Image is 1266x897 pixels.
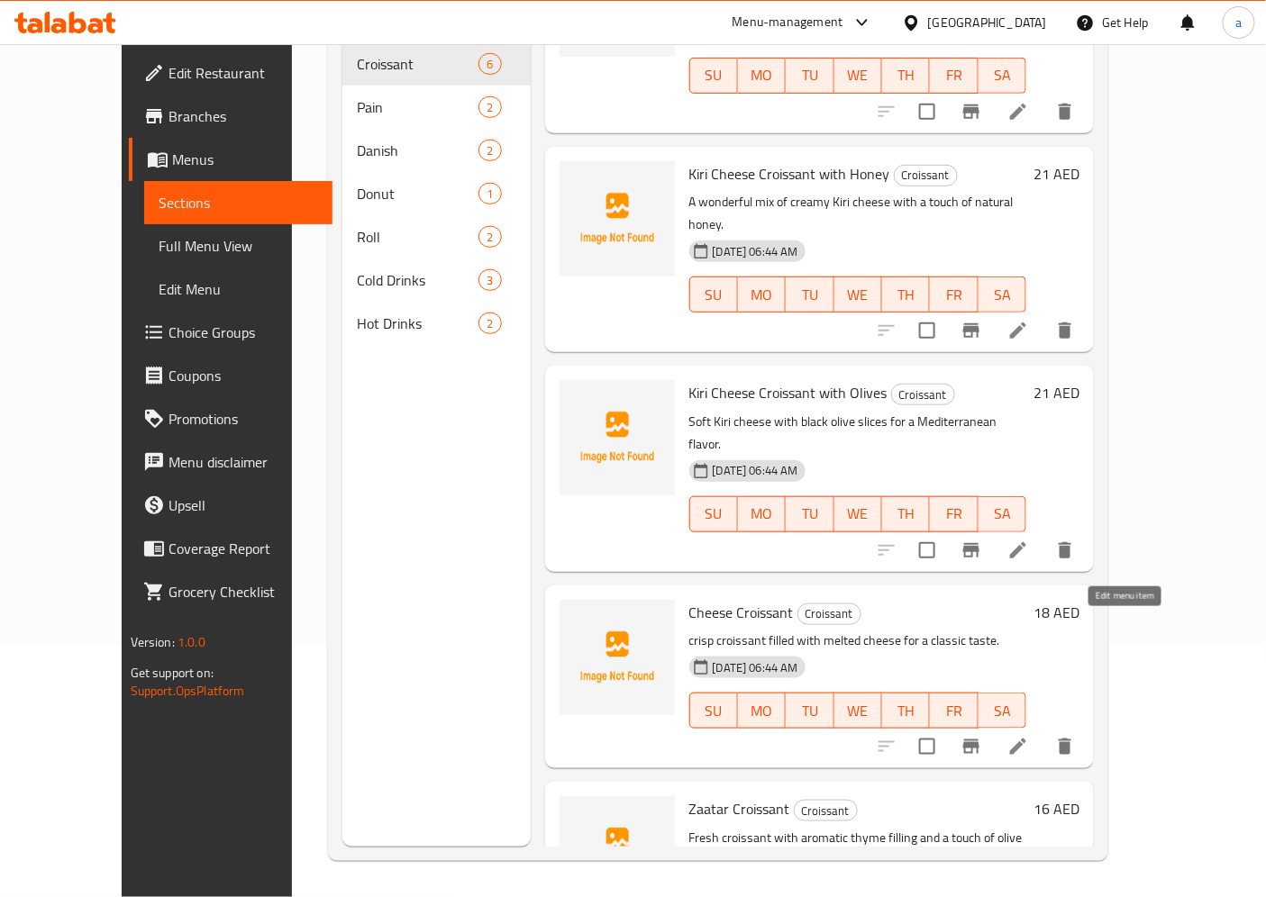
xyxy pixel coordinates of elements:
div: Cold Drinks3 [342,258,531,302]
img: Kiri Cheese Croissant with Olives [560,380,675,495]
span: Roll [357,226,478,248]
button: delete [1043,529,1087,572]
div: Menu-management [733,12,843,33]
p: A wonderful mix of creamy Kiri cheese with a touch of natural honey. [689,191,1027,236]
a: Menu disclaimer [129,440,333,484]
span: FR [937,698,970,724]
a: Edit Restaurant [129,51,333,95]
button: FR [930,276,978,313]
button: delete [1043,309,1087,352]
span: Upsell [168,494,319,516]
button: SA [979,496,1026,532]
div: items [478,140,501,161]
span: MO [745,501,779,527]
span: WE [842,501,875,527]
button: SU [689,276,738,313]
div: Croissant [794,800,858,821]
button: WE [834,58,882,94]
div: Hot Drinks [357,313,478,334]
div: Pain [357,96,478,118]
span: FR [937,501,970,527]
button: TU [786,496,833,532]
div: items [478,269,501,291]
h6: 21 AED [1034,380,1079,405]
span: MO [745,282,779,308]
span: Donut [357,183,478,204]
button: delete [1043,725,1087,768]
span: [DATE] 06:44 AM [706,462,806,479]
span: MO [745,62,779,88]
span: Kiri Cheese Croissant with Olives [689,379,888,406]
div: Donut1 [342,172,531,215]
button: MO [738,693,786,729]
a: Support.OpsPlatform [131,679,245,702]
button: SU [689,496,738,532]
div: Croissant [357,53,478,75]
span: Edit Menu [159,278,319,300]
a: Edit menu item [1007,539,1029,561]
span: 6 [479,56,500,73]
span: Branches [168,105,319,127]
span: MO [745,698,779,724]
button: TH [882,693,930,729]
a: Promotions [129,397,333,440]
a: Coverage Report [129,527,333,570]
span: TU [793,282,826,308]
h6: 18 AED [1034,600,1079,625]
span: TH [889,698,923,724]
span: SU [697,501,731,527]
span: SU [697,282,731,308]
a: Sections [144,181,333,224]
span: Edit Restaurant [168,62,319,84]
span: Coverage Report [168,538,319,559]
button: delete [1043,90,1087,133]
p: crisp croissant filled with melted cheese for a classic taste. [689,630,1027,652]
div: [GEOGRAPHIC_DATA] [928,13,1047,32]
span: WE [842,698,875,724]
span: Coupons [168,365,319,386]
span: SA [986,282,1019,308]
button: MO [738,58,786,94]
a: Edit menu item [1007,101,1029,122]
div: items [478,96,501,118]
button: SA [979,58,1026,94]
div: Croissant [891,384,955,405]
button: TH [882,58,930,94]
button: SA [979,693,1026,729]
span: Croissant [895,165,957,186]
button: TH [882,276,930,313]
div: Croissant6 [342,42,531,86]
span: Get support on: [131,661,214,684]
button: TU [786,58,833,94]
a: Branches [129,95,333,138]
button: FR [930,693,978,729]
button: FR [930,496,978,532]
img: Kiri Cheese Croissant with Honey [560,161,675,276]
span: a [1235,13,1242,32]
span: SA [986,62,1019,88]
button: WE [834,496,882,532]
button: TU [786,693,833,729]
a: Choice Groups [129,311,333,354]
span: Croissant [795,801,857,821]
div: Croissant [894,165,958,186]
span: Sections [159,192,319,213]
span: TH [889,62,923,88]
a: Edit menu item [1007,320,1029,341]
span: TU [793,501,826,527]
span: 1 [479,186,500,203]
div: Croissant [797,603,861,625]
div: Danish2 [342,129,531,172]
span: Version: [131,630,175,654]
span: Zaatar Croissant [689,795,790,822]
button: TH [882,496,930,532]
button: WE [834,276,882,313]
button: FR [930,58,978,94]
span: SA [986,698,1019,724]
button: SU [689,58,738,94]
span: Select to update [908,531,946,569]
nav: Menu sections [342,35,531,352]
span: Croissant [798,603,861,624]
